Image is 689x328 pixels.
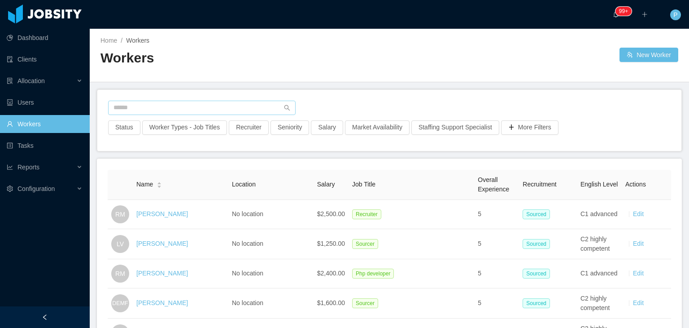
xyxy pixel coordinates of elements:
[523,269,550,279] span: Sourced
[142,120,227,135] button: Worker Types - Job Titles
[284,105,290,111] i: icon: search
[613,11,619,18] i: icon: bell
[317,270,345,277] span: $2,400.00
[615,7,632,16] sup: 1713
[673,9,677,20] span: P
[228,288,314,319] td: No location
[232,181,256,188] span: Location
[317,181,335,188] span: Salary
[311,120,343,135] button: Salary
[352,269,394,279] span: Php developer
[112,295,128,311] span: DEMF
[523,210,554,217] a: Sourced
[117,235,124,253] span: LV
[317,299,345,306] span: $1,600.00
[317,210,345,217] span: $2,500.00
[17,185,55,192] span: Configuration
[523,299,554,306] a: Sourced
[126,37,149,44] span: Workers
[228,229,314,259] td: No location
[577,229,622,259] td: C2 highly competent
[157,181,162,184] i: icon: caret-up
[501,120,558,135] button: icon: plusMore Filters
[115,265,125,283] span: RM
[411,120,499,135] button: Staffing Support Specialist
[136,210,188,217] a: [PERSON_NAME]
[523,239,550,249] span: Sourced
[7,29,83,47] a: icon: pie-chartDashboard
[352,181,375,188] span: Job Title
[157,181,162,187] div: Sort
[474,259,519,288] td: 5
[17,164,39,171] span: Reports
[229,120,269,135] button: Recruiter
[115,205,125,223] span: RM
[317,240,345,247] span: $1,250.00
[7,78,13,84] i: icon: solution
[478,176,509,193] span: Overall Experience
[625,181,646,188] span: Actions
[352,298,378,308] span: Sourcer
[7,50,83,68] a: icon: auditClients
[474,200,519,229] td: 5
[577,200,622,229] td: C1 advanced
[523,209,550,219] span: Sourced
[108,120,140,135] button: Status
[577,259,622,288] td: C1 advanced
[619,48,678,62] button: icon: usergroup-addNew Worker
[136,270,188,277] a: [PERSON_NAME]
[100,49,389,67] h2: Workers
[345,120,410,135] button: Market Availability
[157,184,162,187] i: icon: caret-down
[474,288,519,319] td: 5
[121,37,122,44] span: /
[641,11,648,18] i: icon: plus
[136,180,153,189] span: Name
[136,240,188,247] a: [PERSON_NAME]
[228,259,314,288] td: No location
[7,137,83,155] a: icon: profileTasks
[633,299,644,306] a: Edit
[352,239,378,249] span: Sourcer
[523,181,556,188] span: Recruitment
[633,270,644,277] a: Edit
[7,115,83,133] a: icon: userWorkers
[7,164,13,170] i: icon: line-chart
[228,200,314,229] td: No location
[474,229,519,259] td: 5
[633,240,644,247] a: Edit
[523,298,550,308] span: Sourced
[577,288,622,319] td: C2 highly competent
[17,77,45,84] span: Allocation
[270,120,309,135] button: Seniority
[100,37,117,44] a: Home
[633,210,644,217] a: Edit
[523,240,554,247] a: Sourced
[352,209,381,219] span: Recruiter
[580,181,618,188] span: English Level
[7,93,83,111] a: icon: robotUsers
[136,299,188,306] a: [PERSON_NAME]
[7,186,13,192] i: icon: setting
[523,270,554,277] a: Sourced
